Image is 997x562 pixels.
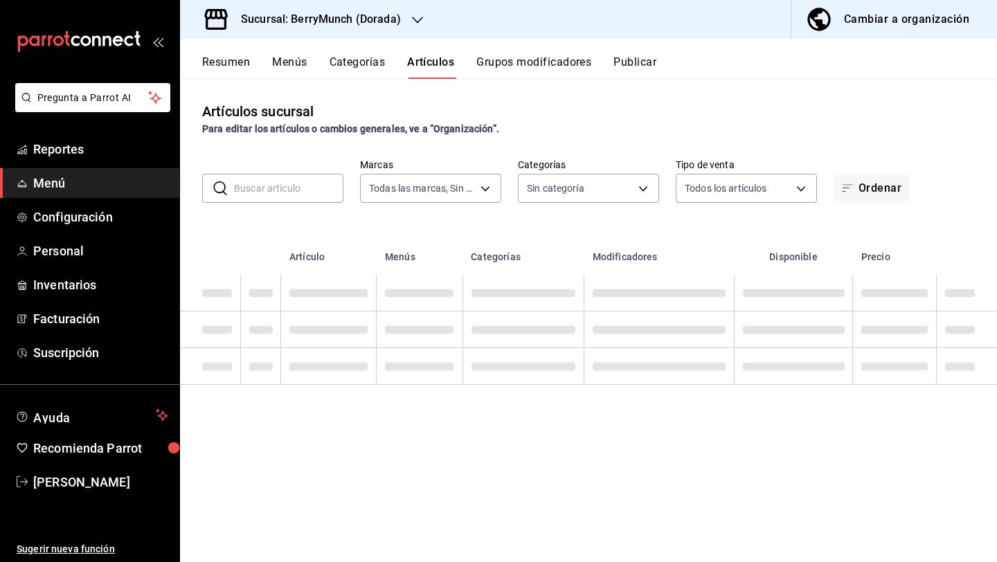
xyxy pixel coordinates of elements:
[17,542,168,556] span: Sugerir nueva función
[33,275,168,294] span: Inventarios
[844,10,969,29] div: Cambiar a organización
[407,55,454,79] button: Artículos
[613,55,656,79] button: Publicar
[685,181,767,195] span: Todos los artículos
[360,160,501,170] label: Marcas
[202,55,250,79] button: Resumen
[33,407,150,424] span: Ayuda
[15,83,170,112] button: Pregunta a Parrot AI
[369,181,476,195] span: Todas las marcas, Sin marca
[33,309,168,328] span: Facturación
[330,55,386,79] button: Categorías
[853,230,937,275] th: Precio
[734,230,853,275] th: Disponible
[202,101,314,122] div: Artículos sucursal
[152,36,163,47] button: open_drawer_menu
[834,174,910,203] button: Ordenar
[281,230,377,275] th: Artículo
[476,55,591,79] button: Grupos modificadores
[33,439,168,457] span: Recomienda Parrot
[462,230,584,275] th: Categorías
[676,160,817,170] label: Tipo de venta
[10,100,170,115] a: Pregunta a Parrot AI
[527,181,584,195] span: Sin categoría
[518,160,659,170] label: Categorías
[33,343,168,362] span: Suscripción
[33,140,168,158] span: Reportes
[202,55,997,79] div: navigation tabs
[33,473,168,491] span: [PERSON_NAME]
[202,123,499,134] strong: Para editar los artículos o cambios generales, ve a “Organización”.
[272,55,307,79] button: Menús
[234,174,343,202] input: Buscar artículo
[33,242,168,260] span: Personal
[33,208,168,226] span: Configuración
[37,91,149,105] span: Pregunta a Parrot AI
[584,230,735,275] th: Modificadores
[230,11,401,28] h3: Sucursal: BerryMunch (Dorada)
[377,230,462,275] th: Menús
[33,174,168,192] span: Menú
